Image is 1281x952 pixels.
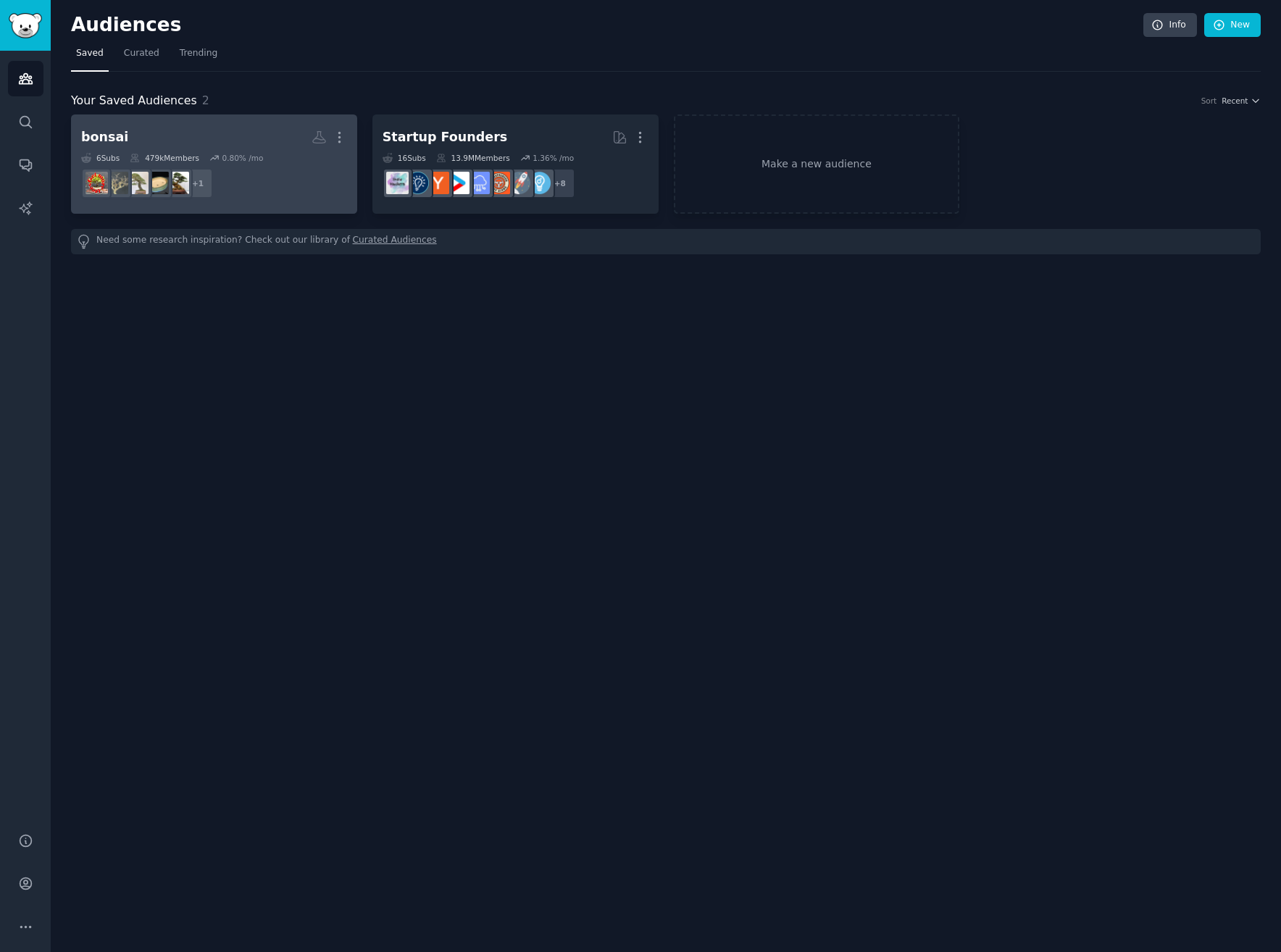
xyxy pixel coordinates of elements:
[119,42,164,72] a: Curated
[124,47,159,60] span: Curated
[1143,13,1197,38] a: Info
[71,14,1143,37] h2: Audiences
[9,13,42,38] img: GummySearch logo
[386,172,409,194] img: indiehackers
[372,114,659,214] a: Startup Founders16Subs13.9MMembers1.36% /mo+8EntrepreneurstartupsEntrepreneurRideAlongSaaSstartup...
[81,128,128,146] div: bonsai
[71,114,357,214] a: bonsai6Subs479kMembers0.80% /mo+1bonsai_snobsBonsai_PotteryBonsaiPornbonsaicommunityBonsai
[175,42,222,72] a: Trending
[447,172,470,194] img: startup
[167,172,189,194] img: bonsai_snobs
[1204,13,1261,38] a: New
[467,172,490,194] img: SaaS
[183,168,213,199] div: + 1
[81,153,120,163] div: 6 Sub s
[146,172,169,194] img: Bonsai_Pottery
[436,153,510,163] div: 13.9M Members
[427,172,449,194] img: ycombinator
[71,92,197,110] span: Your Saved Audiences
[353,234,437,249] a: Curated Audiences
[383,153,426,163] div: 16 Sub s
[76,47,104,60] span: Saved
[545,168,575,199] div: + 8
[508,172,530,194] img: startups
[202,93,209,107] span: 2
[222,153,263,163] div: 0.80 % /mo
[126,172,149,194] img: BonsaiPorn
[71,42,109,72] a: Saved
[383,128,507,146] div: Startup Founders
[1222,96,1261,106] button: Recent
[488,172,510,194] img: EntrepreneurRideAlong
[180,47,217,60] span: Trending
[85,172,108,194] img: Bonsai
[1201,96,1217,106] div: Sort
[1222,96,1248,106] span: Recent
[106,172,128,194] img: bonsaicommunity
[71,229,1261,254] div: Need some research inspiration? Check out our library of
[674,114,960,214] a: Make a new audience
[406,172,429,194] img: Entrepreneurship
[528,172,551,194] img: Entrepreneur
[130,153,199,163] div: 479k Members
[533,153,574,163] div: 1.36 % /mo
